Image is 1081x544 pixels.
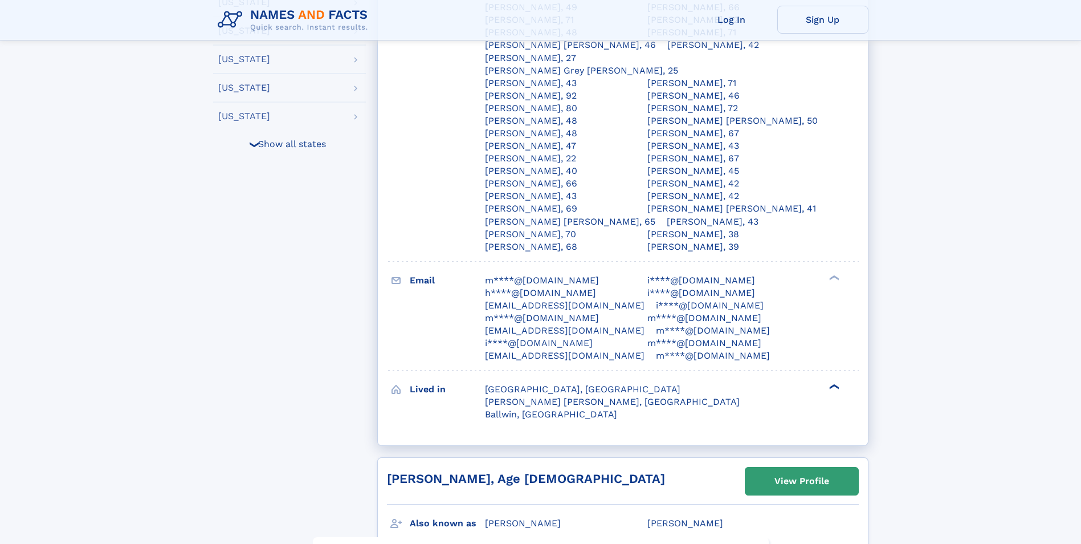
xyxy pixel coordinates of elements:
[777,6,868,34] a: Sign Up
[485,202,577,215] a: [PERSON_NAME], 69
[387,472,665,486] a: [PERSON_NAME], Age [DEMOGRAPHIC_DATA]
[647,115,818,127] a: [PERSON_NAME] [PERSON_NAME], 50
[485,152,576,165] a: [PERSON_NAME], 22
[218,83,270,92] div: [US_STATE]
[647,77,736,90] a: [PERSON_NAME], 71
[485,518,561,529] span: [PERSON_NAME]
[647,165,739,177] a: [PERSON_NAME], 45
[213,130,366,157] div: Show all states
[647,202,816,215] a: [PERSON_NAME] [PERSON_NAME], 41
[410,514,485,533] h3: Also known as
[485,325,644,336] span: [EMAIL_ADDRESS][DOMAIN_NAME]
[647,152,739,165] a: [PERSON_NAME], 67
[247,140,261,148] div: ❯
[218,55,270,64] div: [US_STATE]
[647,177,739,190] a: [PERSON_NAME], 42
[826,274,840,281] div: ❯
[485,102,577,115] a: [PERSON_NAME], 80
[485,241,577,253] a: [PERSON_NAME], 68
[485,127,577,140] a: [PERSON_NAME], 48
[485,228,576,241] a: [PERSON_NAME], 70
[647,518,723,529] span: [PERSON_NAME]
[485,350,644,361] span: [EMAIL_ADDRESS][DOMAIN_NAME]
[410,380,485,399] h3: Lived in
[485,396,740,407] span: [PERSON_NAME] [PERSON_NAME], [GEOGRAPHIC_DATA]
[774,468,829,494] div: View Profile
[485,115,577,127] a: [PERSON_NAME], 48
[410,271,485,290] h3: Email
[213,5,377,35] img: Logo Names and Facts
[647,90,740,102] a: [PERSON_NAME], 46
[745,468,858,495] a: View Profile
[647,190,739,202] a: [PERSON_NAME], 42
[647,102,738,115] a: [PERSON_NAME], 72
[667,216,758,228] a: [PERSON_NAME], 43
[485,409,617,420] span: Ballwin, [GEOGRAPHIC_DATA]
[647,241,739,253] a: [PERSON_NAME], 39
[647,127,739,140] a: [PERSON_NAME], 67
[485,216,655,228] a: [PERSON_NAME] [PERSON_NAME], 65
[485,39,656,51] a: [PERSON_NAME] [PERSON_NAME], 46
[686,6,777,34] a: Log In
[826,383,840,391] div: ❯
[647,140,739,152] a: [PERSON_NAME], 43
[485,384,680,395] span: [GEOGRAPHIC_DATA], [GEOGRAPHIC_DATA]
[485,300,644,311] span: [EMAIL_ADDRESS][DOMAIN_NAME]
[485,90,577,102] a: [PERSON_NAME], 92
[485,165,577,177] a: [PERSON_NAME], 40
[485,140,576,152] a: [PERSON_NAME], 47
[647,228,739,241] a: [PERSON_NAME], 38
[218,112,270,121] div: [US_STATE]
[485,64,678,77] a: [PERSON_NAME] Grey [PERSON_NAME], 25
[667,39,759,51] a: [PERSON_NAME], 42
[485,77,577,90] a: [PERSON_NAME], 43
[485,177,577,190] a: [PERSON_NAME], 66
[485,52,576,64] a: [PERSON_NAME], 27
[485,190,577,202] a: [PERSON_NAME], 43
